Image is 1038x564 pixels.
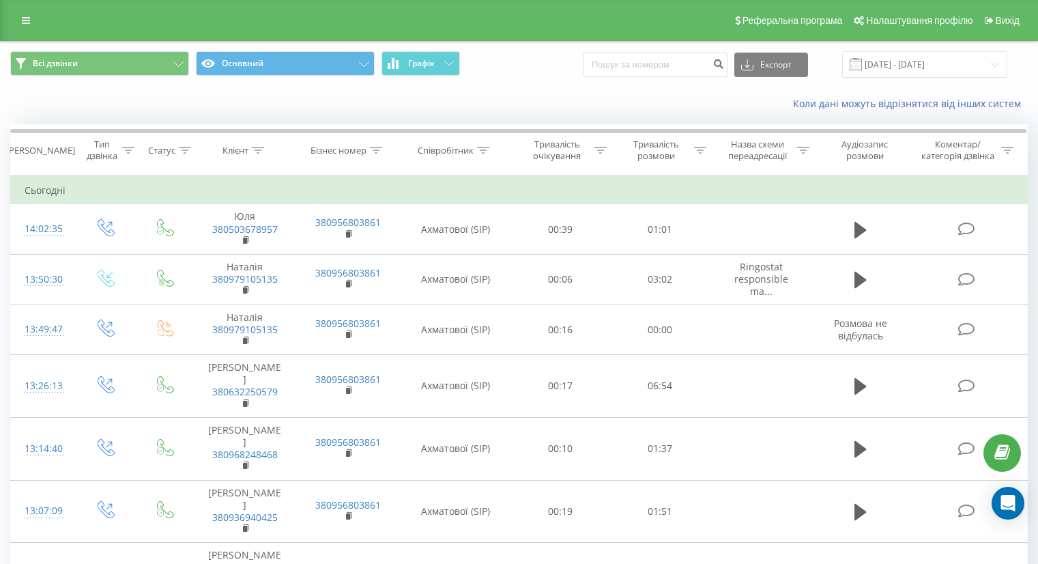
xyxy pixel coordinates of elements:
[992,487,1024,520] div: Open Intercom Messenger
[722,139,794,162] div: Назва схеми переадресації
[743,15,843,26] span: Реферальна програма
[148,145,175,156] div: Статус
[315,436,381,449] a: 380956803861
[86,139,118,162] div: Тип дзвінка
[610,417,709,480] td: 01:37
[511,355,610,418] td: 00:17
[918,139,998,162] div: Коментар/категорія дзвінка
[734,53,808,77] button: Експорт
[315,498,381,511] a: 380956803861
[825,139,905,162] div: Аудіозапис розмови
[193,254,296,305] td: Наталія
[25,316,61,343] div: 13:49:47
[25,216,61,242] div: 14:02:35
[212,448,278,461] a: 380968248468
[25,373,61,399] div: 13:26:13
[511,480,610,543] td: 00:19
[511,204,610,255] td: 00:39
[212,323,278,336] a: 380979105135
[610,254,709,305] td: 03:02
[400,417,511,480] td: Ахматової (SIP)
[400,480,511,543] td: Ахматової (SIP)
[25,436,61,462] div: 13:14:40
[315,216,381,229] a: 380956803861
[400,355,511,418] td: Ахматової (SIP)
[610,355,709,418] td: 06:54
[212,272,278,285] a: 380979105135
[193,204,296,255] td: Юля
[25,266,61,293] div: 13:50:30
[996,15,1020,26] span: Вихід
[622,139,691,162] div: Тривалість розмови
[315,317,381,330] a: 380956803861
[610,480,709,543] td: 01:51
[418,145,474,156] div: Співробітник
[408,59,435,68] span: Графік
[583,53,727,77] input: Пошук за номером
[25,498,61,524] div: 13:07:09
[212,223,278,236] a: 380503678957
[193,417,296,480] td: [PERSON_NAME]
[834,317,887,342] span: Розмова не відбулась
[523,139,592,162] div: Тривалість очікування
[6,145,75,156] div: [PERSON_NAME]
[400,204,511,255] td: Ахматової (SIP)
[196,51,375,76] button: Основний
[212,511,278,524] a: 380936940425
[10,51,189,76] button: Всі дзвінки
[734,260,788,298] span: Ringostat responsible ma...
[193,355,296,418] td: [PERSON_NAME]
[381,51,460,76] button: Графік
[222,145,248,156] div: Клієнт
[511,254,610,305] td: 00:06
[315,266,381,279] a: 380956803861
[793,97,1028,110] a: Коли дані можуть відрізнятися вiд інших систем
[511,305,610,355] td: 00:16
[610,305,709,355] td: 00:00
[193,480,296,543] td: [PERSON_NAME]
[11,177,1028,204] td: Сьогодні
[315,373,381,386] a: 380956803861
[311,145,366,156] div: Бізнес номер
[400,305,511,355] td: Ахматової (SIP)
[511,417,610,480] td: 00:10
[193,305,296,355] td: Наталія
[400,254,511,305] td: Ахматової (SIP)
[212,385,278,398] a: 380632250579
[610,204,709,255] td: 01:01
[866,15,972,26] span: Налаштування профілю
[33,58,78,69] span: Всі дзвінки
